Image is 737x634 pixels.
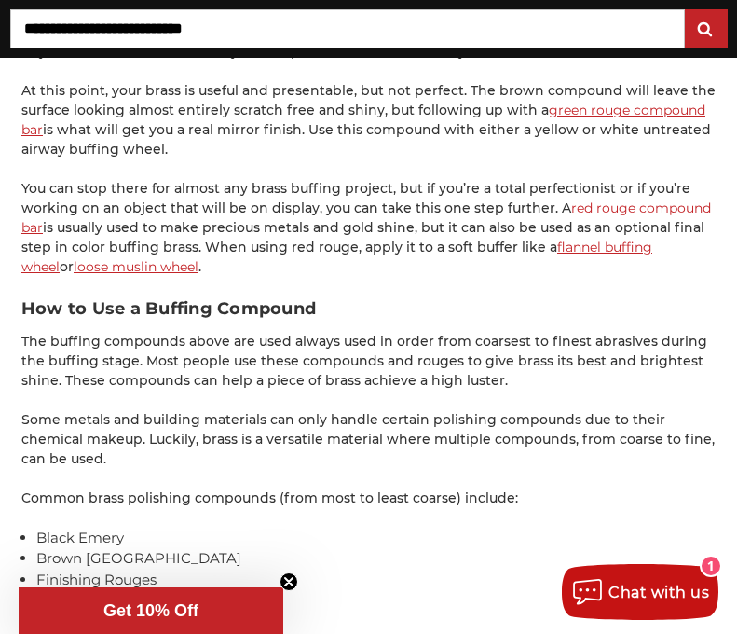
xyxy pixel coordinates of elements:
[21,81,716,159] p: At this point, your brass is useful and presentable, but not perfect. The brown compound will lea...
[19,587,283,634] div: Get 10% OffClose teaser
[21,489,716,508] p: Common brass polishing compounds (from most to least coarse) include:
[36,528,716,549] li: Black Emery
[74,258,198,275] a: loose muslin wheel
[52,612,716,633] li: Green Rouge
[21,200,711,236] a: red rouge compound bar
[36,548,716,570] li: Brown [GEOGRAPHIC_DATA]
[103,601,198,620] span: Get 10% Off
[21,102,705,138] a: green rouge compound bar
[688,11,725,48] input: Submit
[702,557,720,575] div: 1
[21,239,652,275] a: flannel buffing wheel
[21,296,716,322] h3: How to Use a Buffing Compound
[21,332,716,391] p: The buffing compounds above are used always used in order from coarsest to finest abrasives durin...
[608,584,709,601] span: Chat with us
[21,179,716,277] p: You can stop there for almost any brass buffing project, but if you’re a total perfectionist or i...
[21,410,716,469] p: Some metals and building materials can only handle certain polishing compounds due to their chemi...
[52,590,716,612] li: White Rouge
[562,564,718,620] button: Chat with us
[280,572,298,591] button: Close teaser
